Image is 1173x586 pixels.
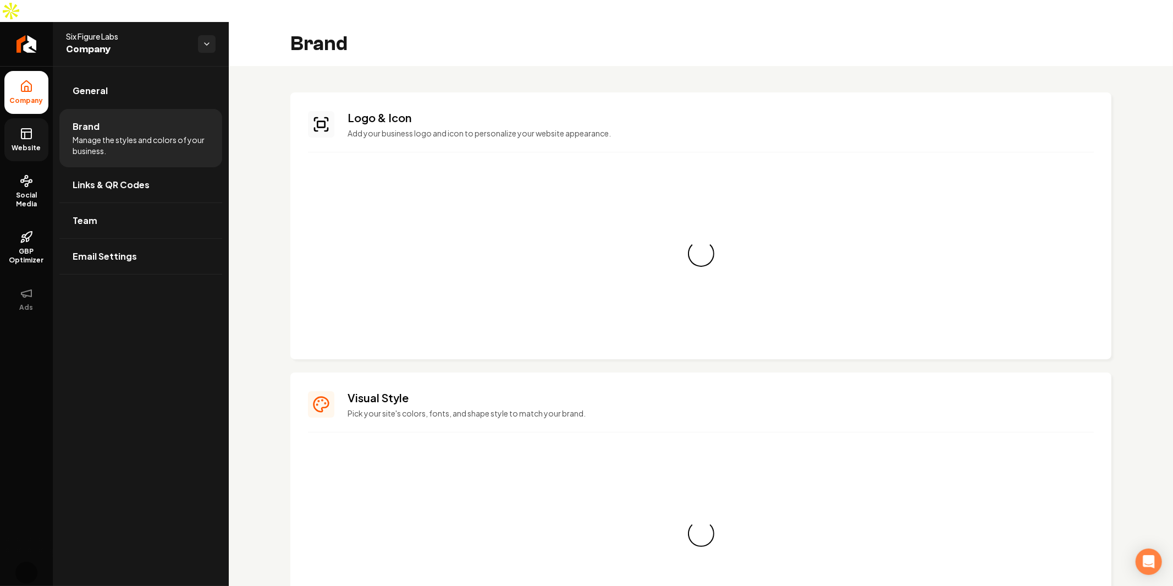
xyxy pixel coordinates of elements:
a: Social Media [4,166,48,217]
span: Ads [15,303,38,312]
span: General [73,84,108,97]
span: Email Settings [73,250,137,263]
a: Links & QR Codes [59,167,222,202]
span: Company [66,42,189,57]
span: Links & QR Codes [73,178,150,191]
img: Sagar Soni [15,562,37,584]
button: Ads [4,278,48,321]
div: Loading [686,239,715,269]
a: Team [59,203,222,238]
span: Six Figure Labs [66,31,189,42]
a: General [59,73,222,108]
p: Pick your site's colors, fonts, and shape style to match your brand. [348,408,1094,419]
span: Brand [73,120,100,133]
h3: Visual Style [348,390,1094,406]
h3: Logo & Icon [348,110,1094,125]
span: GBP Optimizer [4,247,48,265]
a: Email Settings [59,239,222,274]
div: Open Intercom Messenger [1136,549,1162,575]
span: Manage the styles and colors of your business. [73,134,209,156]
p: Add your business logo and icon to personalize your website appearance. [348,128,1094,139]
img: Rebolt Logo [16,35,37,53]
span: Social Media [4,191,48,209]
button: Open user button [15,562,37,584]
span: Company [5,96,48,105]
a: GBP Optimizer [4,222,48,273]
a: Website [4,118,48,161]
h2: Brand [290,33,348,55]
div: Loading [686,519,715,549]
span: Website [8,144,46,152]
span: Team [73,214,97,227]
